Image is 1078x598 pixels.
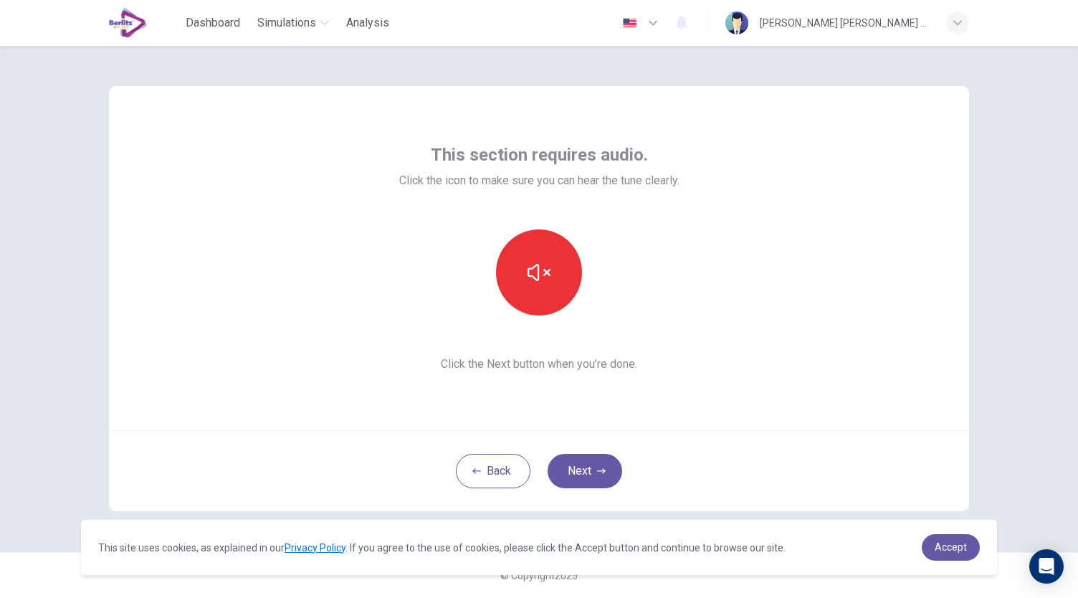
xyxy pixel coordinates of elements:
img: Profile picture [725,11,748,34]
div: [PERSON_NAME] [PERSON_NAME] [PERSON_NAME] [760,14,929,32]
span: Click the Next button when you’re done. [399,356,679,373]
div: Open Intercom Messenger [1029,549,1064,584]
button: Dashboard [180,10,246,36]
button: Next [548,454,622,488]
button: Analysis [340,10,395,36]
span: Simulations [257,14,316,32]
a: EduSynch logo [109,9,180,37]
img: EduSynch logo [109,9,147,37]
a: Privacy Policy [285,542,345,554]
span: This section requires audio. [431,143,648,166]
span: Analysis [346,14,389,32]
span: Click the icon to make sure you can hear the tune clearly. [399,172,679,189]
a: dismiss cookie message [922,534,980,561]
span: Dashboard [186,14,240,32]
span: © Copyright 2025 [500,570,578,582]
img: en [621,18,639,29]
span: This site uses cookies, as explained in our . If you agree to the use of cookies, please click th... [98,542,786,554]
button: Back [456,454,530,488]
span: Accept [935,541,967,553]
div: cookieconsent [81,520,997,575]
button: Simulations [252,10,335,36]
